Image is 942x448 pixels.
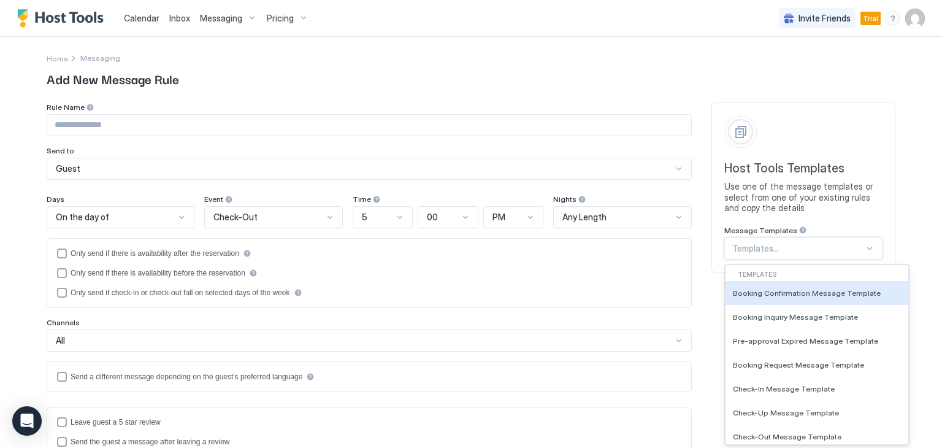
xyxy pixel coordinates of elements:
div: Open Intercom Messenger [12,406,42,436]
span: Check-Out Message Template [733,432,841,441]
div: Only send if there is availability after the reservation [71,249,239,258]
span: Messaging [200,13,242,24]
span: Trial [863,13,878,24]
span: Calendar [124,13,159,23]
a: Host Tools Logo [17,9,109,28]
span: Pricing [267,13,294,24]
div: Templates [730,270,903,280]
span: Message Templates [724,226,797,235]
span: Check-In Message Template [733,384,835,393]
div: Breadcrumb [47,52,68,64]
span: Pre-approval Expired Message Template [733,336,878,346]
a: Inbox [169,12,190,25]
span: Booking Inquiry Message Template [733,312,858,322]
div: Send the guest a message after leaving a review [71,438,230,446]
span: Send to [47,146,74,155]
span: Host Tools Templates [724,161,883,176]
span: All [56,335,65,346]
span: Days [47,195,64,204]
span: Booking Confirmation Message Template [733,288,881,298]
div: sendMessageAfterLeavingReview [57,437,681,447]
span: Event [204,195,223,204]
span: Time [353,195,371,204]
span: Rule Name [47,102,85,112]
div: Send a different message depending on the guest's preferred language [71,373,302,381]
span: Add New Message Rule [47,69,895,88]
div: isLimited [57,288,681,298]
div: afterReservation [57,249,681,258]
div: User profile [905,9,925,28]
span: Use one of the message templates or select from one of your existing rules and copy the details [724,181,883,214]
span: Channels [47,318,80,327]
div: menu [886,11,900,26]
div: Leave guest a 5 star review [71,418,161,427]
div: Only send if check-in or check-out fall on selected days of the week [71,288,290,297]
span: Nights [553,195,576,204]
a: Calendar [124,12,159,25]
div: reviewEnabled [57,417,681,427]
span: Inbox [169,13,190,23]
span: Invite Friends [798,13,851,24]
div: languagesEnabled [57,372,681,382]
span: PM [492,212,505,223]
span: Home [47,54,68,63]
div: Breadcrumb [80,53,120,63]
span: 5 [362,212,367,223]
span: Any Length [562,212,607,223]
div: Only send if there is availability before the reservation [71,269,245,277]
div: beforeReservation [57,268,681,278]
span: Booking Request Message Template [733,360,864,369]
span: 00 [427,212,438,223]
span: Messaging [80,53,120,63]
span: Check-Up Message Template [733,408,839,417]
input: Input Field [47,115,691,136]
span: Check-Out [213,212,258,223]
span: On the day of [56,212,109,223]
a: Home [47,52,68,64]
span: Guest [56,163,80,174]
